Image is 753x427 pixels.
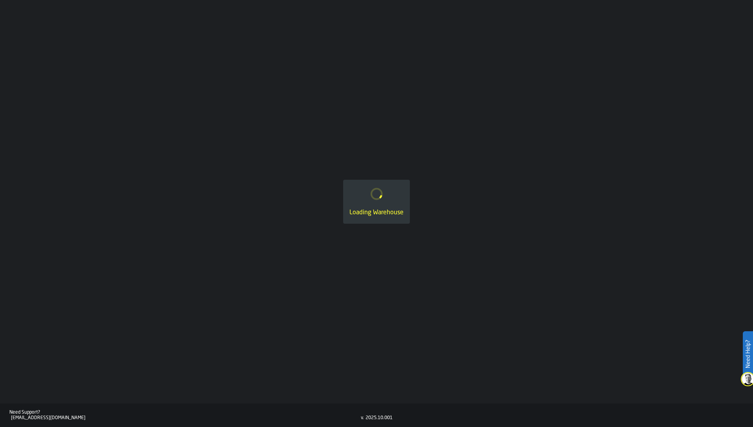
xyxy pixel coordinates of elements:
[9,410,361,415] div: Need Support?
[361,415,364,421] div: v.
[9,410,361,421] a: Need Support?[EMAIL_ADDRESS][DOMAIN_NAME]
[366,415,393,421] div: 2025.10.001
[11,415,361,421] div: [EMAIL_ADDRESS][DOMAIN_NAME]
[349,208,404,217] div: Loading Warehouse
